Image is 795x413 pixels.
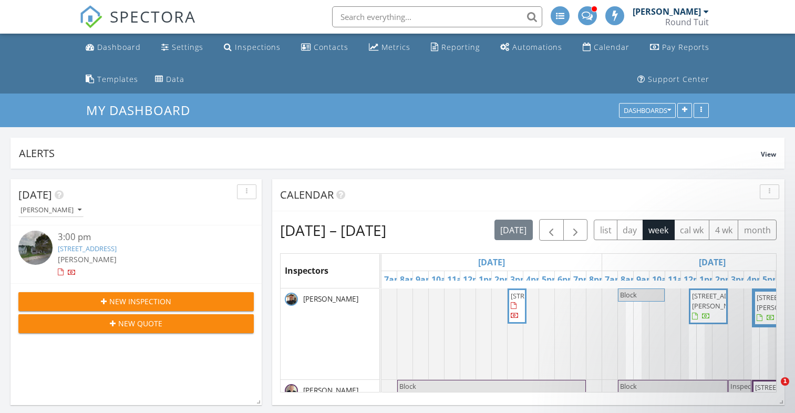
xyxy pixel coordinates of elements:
a: 8am [618,271,642,288]
a: Templates [81,70,142,89]
span: Block [399,381,416,391]
div: [PERSON_NAME] [20,206,81,214]
a: My Dashboard [86,101,199,119]
span: [DATE] [18,188,52,202]
div: Automations [512,42,562,52]
a: 2pm [713,271,736,288]
a: Settings [157,38,208,57]
div: Reporting [441,42,480,52]
span: SPECTORA [110,5,196,27]
div: [PERSON_NAME] [633,6,701,17]
button: Next [563,219,588,241]
span: New Inspection [109,296,171,307]
a: 2pm [492,271,515,288]
a: 10am [429,271,457,288]
a: 3pm [728,271,752,288]
span: View [761,150,776,159]
a: 9am [634,271,657,288]
a: SPECTORA [79,14,196,36]
a: Calendar [579,38,634,57]
button: list [594,220,617,240]
button: month [738,220,777,240]
button: day [617,220,643,240]
a: Metrics [365,38,415,57]
div: Alerts [19,146,761,160]
a: Pay Reports [646,38,714,57]
img: selfie_2.jpg [285,293,298,306]
span: [PERSON_NAME] [58,254,117,264]
span: Calendar [280,188,334,202]
div: Inspections [235,42,281,52]
div: Dashboard [97,42,141,52]
a: 3:00 pm [STREET_ADDRESS] [PERSON_NAME] [18,231,254,277]
a: 7am [381,271,405,288]
div: Support Center [648,74,709,84]
a: 5pm [539,271,563,288]
button: 4 wk [709,220,738,240]
button: New Quote [18,314,254,333]
button: [PERSON_NAME] [18,203,84,218]
div: Contacts [314,42,348,52]
span: Block [620,381,637,391]
iframe: Intercom live chat [759,377,784,402]
div: Pay Reports [662,42,709,52]
button: Previous [539,219,564,241]
div: Settings [172,42,203,52]
span: [STREET_ADDRESS] [511,291,570,301]
button: week [643,220,675,240]
div: Data [166,74,184,84]
h2: [DATE] – [DATE] [280,220,386,241]
a: Reporting [427,38,484,57]
a: 7am [602,271,626,288]
a: 5pm [760,271,783,288]
div: Calendar [594,42,629,52]
a: Dashboard [81,38,145,57]
a: 7pm [571,271,594,288]
img: The Best Home Inspection Software - Spectora [79,5,102,28]
a: 4pm [523,271,547,288]
span: Inspectors [285,265,328,276]
span: Inspection start [730,381,763,401]
img: streetview [18,231,53,265]
a: 8pm [586,271,610,288]
a: 3pm [508,271,531,288]
a: 1pm [697,271,720,288]
a: Automations (Advanced) [496,38,566,57]
a: 12pm [681,271,709,288]
span: [PERSON_NAME] [301,294,360,304]
a: 8am [397,271,421,288]
a: 4pm [744,271,768,288]
button: cal wk [674,220,710,240]
a: Go to September 29, 2025 [696,254,728,271]
span: New Quote [118,318,162,329]
a: 1pm [476,271,500,288]
span: [STREET_ADDRESS][PERSON_NAME] [692,291,751,311]
button: Dashboards [619,104,676,118]
a: 10am [649,271,678,288]
a: 11am [445,271,473,288]
div: Templates [97,74,138,84]
span: Block [620,290,637,300]
input: Search everything... [332,6,542,27]
a: 11am [665,271,694,288]
span: [PERSON_NAME] [301,385,360,396]
a: 9am [413,271,437,288]
div: Metrics [381,42,410,52]
button: [DATE] [494,220,533,240]
div: Dashboards [624,107,671,115]
a: Support Center [633,70,714,89]
a: 12pm [460,271,489,288]
img: 9611a743c5784db0b3e04def6cb22c62.jpeg [285,384,298,397]
a: [STREET_ADDRESS] [58,244,117,253]
a: Inspections [220,38,285,57]
span: 1 [781,377,789,386]
a: Data [151,70,189,89]
div: 3:00 pm [58,231,234,244]
div: Round Tuit [665,17,709,27]
a: 6pm [555,271,579,288]
a: Contacts [297,38,353,57]
button: New Inspection [18,292,254,311]
a: Go to September 28, 2025 [476,254,508,271]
